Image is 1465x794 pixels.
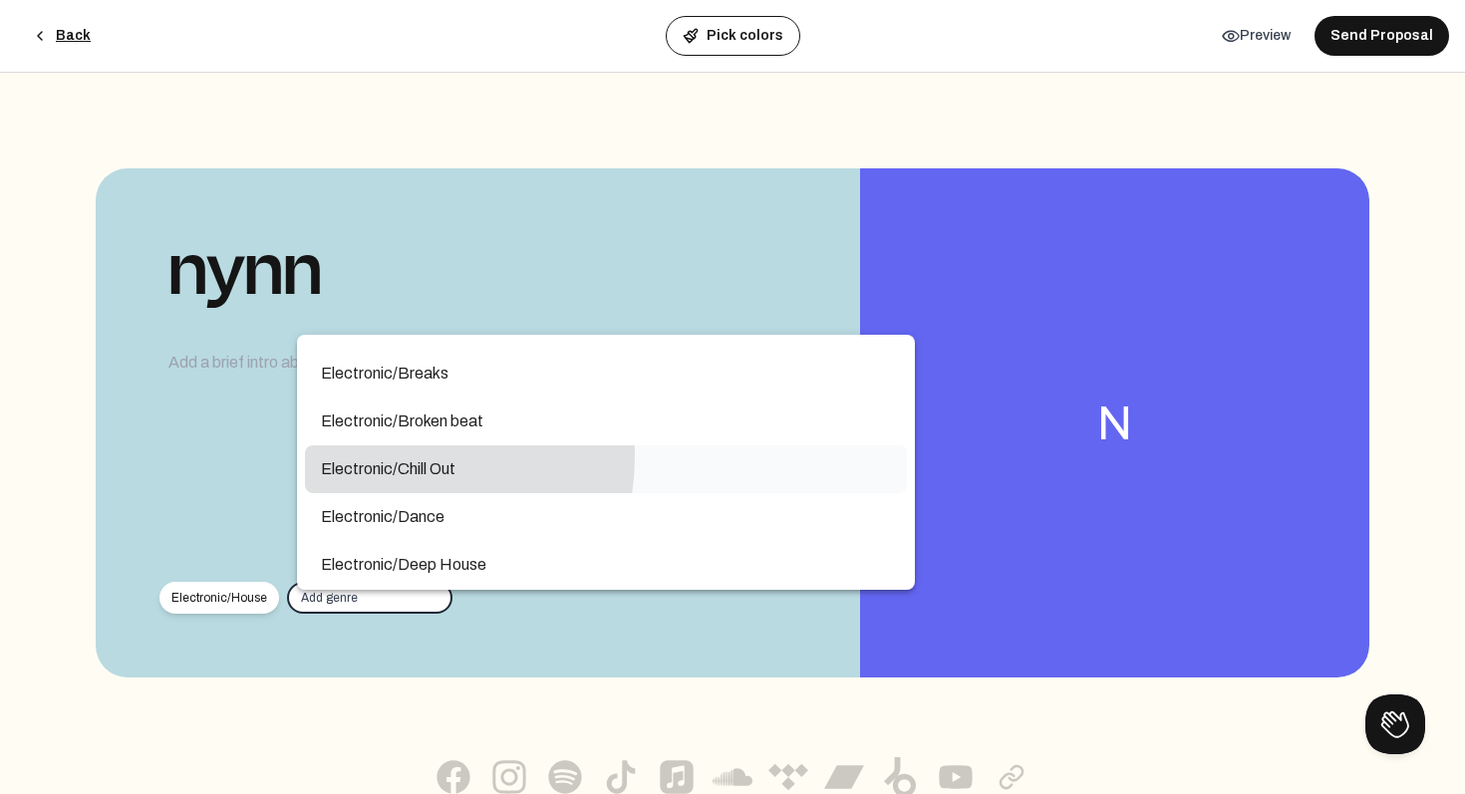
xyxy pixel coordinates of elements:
span: Electronic/Dance [321,505,891,529]
input: Add genre [301,590,439,606]
button: Pick colors [666,16,800,56]
button: Preview [1206,18,1307,54]
div: Electronic/House [159,582,279,614]
iframe: Toggle Customer Support [1365,694,1425,754]
button: Send Proposal [1315,16,1449,56]
div: nynn [159,232,796,298]
span: Electronic/Chill Out [321,457,891,481]
span: Electronic/Breaks [321,362,891,386]
span: Electronic/Deep House [321,553,891,577]
span: Electronic/Broken beat [321,409,891,433]
div: N [1097,399,1132,447]
mat-icon: details [1222,27,1240,45]
button: Back [16,16,107,56]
